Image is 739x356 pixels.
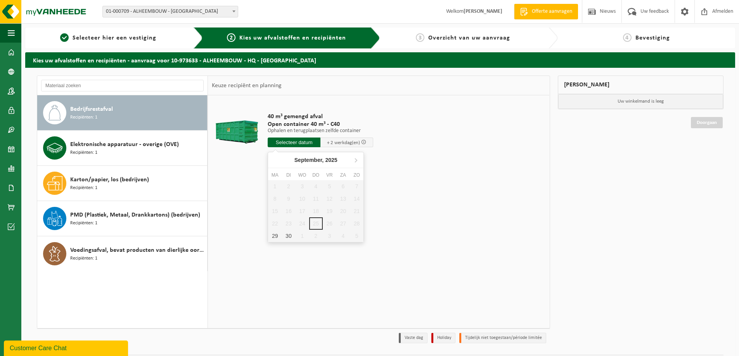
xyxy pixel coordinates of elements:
div: za [336,171,350,179]
div: di [282,171,295,179]
div: 29 [268,230,282,242]
div: 30 [282,230,295,242]
button: Karton/papier, los (bedrijven) Recipiënten: 1 [37,166,208,201]
span: 01-000709 - ALHEEMBOUW - OOSTNIEUWKERKE [102,6,238,17]
span: 2 [227,33,235,42]
div: wo [295,171,309,179]
div: ma [268,171,282,179]
span: 40 m³ gemengd afval [268,113,373,120]
span: Kies uw afvalstoffen en recipiënten [239,35,346,41]
div: 4 [336,230,350,242]
span: Recipiënten: 1 [70,184,97,192]
iframe: chat widget [4,339,130,356]
span: 3 [416,33,424,42]
button: Elektronische apparatuur - overige (OVE) Recipiënten: 1 [37,131,208,166]
span: 01-000709 - ALHEEMBOUW - OOSTNIEUWKERKE [103,6,238,17]
div: 2 [309,230,323,242]
span: + 2 werkdag(en) [327,140,360,145]
p: Uw winkelmand is leeg [558,94,723,109]
div: 5 [350,230,363,242]
button: Voedingsafval, bevat producten van dierlijke oorsprong, onverpakt, categorie 3 Recipiënten: 1 [37,236,208,271]
span: Bevestiging [635,35,670,41]
a: Doorgaan [691,117,723,128]
span: Recipiënten: 1 [70,114,97,121]
strong: [PERSON_NAME] [464,9,502,14]
input: Selecteer datum [268,138,320,147]
li: Vaste dag [399,333,427,343]
span: Karton/papier, los (bedrijven) [70,175,149,184]
span: Open container 40 m³ - C40 [268,120,373,128]
div: 1 [295,230,309,242]
span: 4 [623,33,632,42]
span: Recipiënten: 1 [70,220,97,227]
li: Tijdelijk niet toegestaan/période limitée [459,333,546,343]
span: Bedrijfsrestafval [70,105,113,114]
button: Bedrijfsrestafval Recipiënten: 1 [37,95,208,131]
span: Offerte aanvragen [530,8,574,15]
i: 2025 [325,157,337,163]
span: Selecteer hier een vestiging [73,35,156,41]
span: Recipiënten: 1 [70,255,97,262]
input: Materiaal zoeken [41,80,204,91]
span: Voedingsafval, bevat producten van dierlijke oorsprong, onverpakt, categorie 3 [70,246,205,255]
a: 1Selecteer hier een vestiging [29,33,187,43]
div: [PERSON_NAME] [558,76,724,94]
li: Holiday [431,333,455,343]
div: vr [323,171,336,179]
span: Overzicht van uw aanvraag [428,35,510,41]
span: Elektronische apparatuur - overige (OVE) [70,140,179,149]
span: Recipiënten: 1 [70,149,97,157]
button: PMD (Plastiek, Metaal, Drankkartons) (bedrijven) Recipiënten: 1 [37,201,208,236]
div: 3 [323,230,336,242]
span: 1 [60,33,69,42]
div: September, [291,154,341,166]
div: do [309,171,323,179]
a: Offerte aanvragen [514,4,578,19]
p: Ophalen en terugplaatsen zelfde container [268,128,373,134]
div: zo [350,171,363,179]
span: PMD (Plastiek, Metaal, Drankkartons) (bedrijven) [70,210,200,220]
h2: Kies uw afvalstoffen en recipiënten - aanvraag voor 10-973633 - ALHEEMBOUW - HQ - [GEOGRAPHIC_DATA] [25,52,735,67]
div: Keuze recipiënt en planning [208,76,286,95]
